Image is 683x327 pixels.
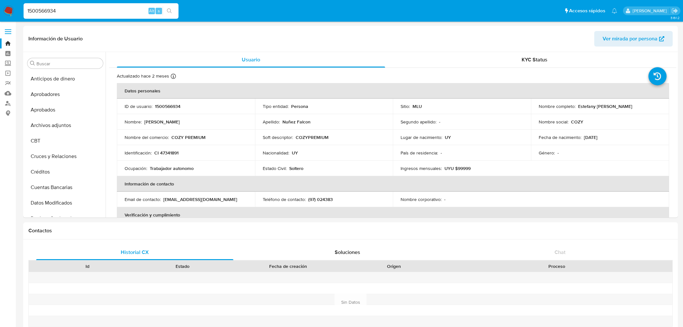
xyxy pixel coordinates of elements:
[603,31,658,47] span: Ver mirada por persona
[446,263,668,269] div: Proceso
[401,165,442,171] p: Ingresos mensuales :
[171,134,206,140] p: COZY PREMIUM
[117,176,669,192] th: Información de contacto
[401,134,442,140] p: Lugar de nacimiento :
[292,150,298,156] p: UY
[612,8,617,14] a: Notificaciones
[234,263,342,269] div: Fecha de creación
[154,150,178,156] p: CI 47341891
[584,134,597,140] p: [DATE]
[571,119,583,125] p: COZY
[263,196,306,202] p: Teléfono de contacto :
[139,263,225,269] div: Estado
[569,7,605,14] span: Accesos rápidos
[594,31,673,47] button: Ver mirada por persona
[335,248,360,256] span: Soluciones
[522,56,547,63] span: KYC Status
[25,71,106,87] button: Anticipos de dinero
[445,134,451,140] p: UY
[289,165,303,171] p: Soltero
[308,196,333,202] p: (97) 024383
[413,103,422,109] p: MLU
[25,164,106,180] button: Créditos
[444,165,471,171] p: UYU $99999
[117,73,169,79] p: Actualizado hace 2 meses
[263,103,289,109] p: Tipo entidad :
[36,61,100,67] input: Buscar
[282,119,311,125] p: Nuñez Falcon
[263,119,280,125] p: Apellido :
[163,196,237,202] p: [EMAIL_ADDRESS][DOMAIN_NAME]
[121,248,149,256] span: Historial CX
[671,7,678,14] a: Salir
[125,103,152,109] p: ID de usuario :
[117,83,669,99] th: Datos personales
[155,103,180,109] p: 1500566934
[25,149,106,164] button: Cruces y Relaciones
[439,119,440,125] p: -
[291,103,308,109] p: Persona
[144,119,180,125] p: [PERSON_NAME]
[125,150,152,156] p: Identificación :
[242,56,260,63] span: Usuario
[117,207,669,223] th: Verificación y cumplimiento
[555,248,566,256] span: Chat
[150,165,194,171] p: Trabajador autonomo
[578,103,632,109] p: Estefany [PERSON_NAME]
[158,8,160,14] span: s
[149,8,154,14] span: Alt
[25,180,106,195] button: Cuentas Bancarias
[263,165,287,171] p: Estado Civil :
[45,263,130,269] div: Id
[125,165,147,171] p: Ocupación :
[24,7,178,15] input: Buscar usuario o caso...
[351,263,437,269] div: Origen
[163,6,176,16] button: search-icon
[539,119,568,125] p: Nombre social :
[557,150,559,156] p: -
[25,133,106,149] button: CBT
[401,150,438,156] p: País de residencia :
[25,211,106,226] button: Devices Geolocation
[401,103,410,109] p: Sitio :
[441,150,442,156] p: -
[633,8,669,14] p: gregorio.negri@mercadolibre.com
[401,119,436,125] p: Segundo apellido :
[263,134,293,140] p: Soft descriptor :
[125,134,169,140] p: Nombre del comercio :
[296,134,329,140] p: COZYPREMIUM
[25,118,106,133] button: Archivos adjuntos
[539,150,555,156] p: Género :
[28,36,83,42] h1: Información de Usuario
[30,61,35,66] button: Buscar
[444,196,445,202] p: -
[25,102,106,118] button: Aprobados
[125,119,142,125] p: Nombre :
[401,196,442,202] p: Nombre corporativo :
[539,103,576,109] p: Nombre completo :
[125,196,161,202] p: Email de contacto :
[25,195,106,211] button: Datos Modificados
[28,227,673,234] h1: Contactos
[263,150,289,156] p: Nacionalidad :
[539,134,581,140] p: Fecha de nacimiento :
[25,87,106,102] button: Aprobadores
